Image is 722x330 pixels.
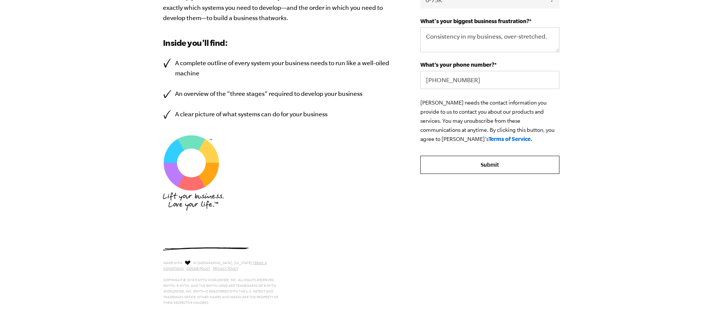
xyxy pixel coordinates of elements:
[420,98,559,144] p: [PERSON_NAME] needs the contact information you provide to us to contact you about our products a...
[420,27,559,52] textarea: Consistency in my business, over-stretched.
[163,109,398,119] li: A clear picture of what systems can do for your business
[163,135,220,191] img: EMyth SES TM Graphic
[186,267,210,271] a: Cookie Policy
[420,18,529,24] span: What's your biggest business frustration?
[420,156,559,174] input: Submit
[163,192,224,211] img: EMyth_Logo_BP_Hand Font_Tagline_Stacked-Medium
[185,260,190,265] img: Love
[213,267,238,271] a: Privacy Policy
[163,58,398,78] li: A complete outline of every system your business needs to run like a well-oiled machine
[271,14,287,21] em: works
[163,89,398,99] li: An overview of the “three stages” required to develop your business
[489,136,532,142] a: Terms of Service.
[163,259,283,306] p: Made with in [GEOGRAPHIC_DATA], [US_STATE]. Copyright © 2019 E-Myth Worldwide, Inc. All rights re...
[163,37,398,49] h3: Inside you'll find:
[684,294,722,330] iframe: Chat Widget
[163,261,267,271] a: Terms & Conditions
[420,61,494,68] span: What’s your phone number?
